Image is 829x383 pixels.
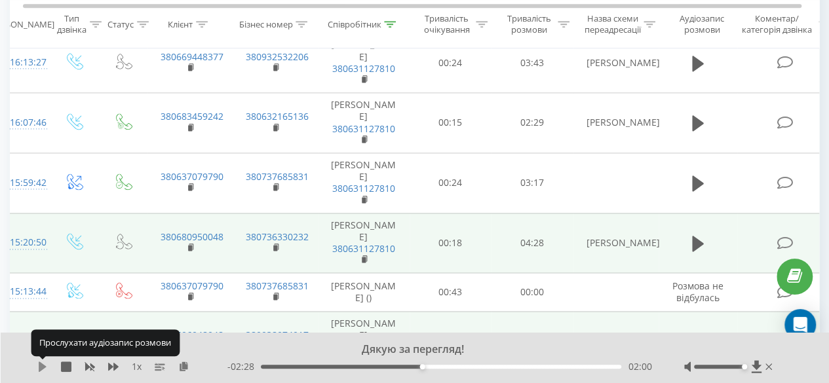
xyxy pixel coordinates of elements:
[628,360,651,373] span: 02:00
[107,19,134,30] div: Статус
[318,33,410,93] td: [PERSON_NAME]
[168,19,193,30] div: Клієнт
[318,153,410,213] td: [PERSON_NAME]
[784,309,816,340] div: Open Intercom Messenger
[503,14,554,36] div: Тривалість розмови
[10,110,36,136] div: 16:07:46
[161,329,223,341] a: 380506048948
[10,170,36,196] div: 15:59:42
[57,14,87,36] div: Тип дзвінка
[410,311,492,371] td: 00:25
[132,360,142,373] span: 1 x
[670,14,733,36] div: Аудіозапис розмови
[318,93,410,153] td: [PERSON_NAME]
[246,170,309,183] a: 380737685831
[420,364,425,369] div: Accessibility label
[161,50,223,63] a: 380669448377
[584,14,640,36] div: Назва схеми переадресації
[742,364,747,369] div: Accessibility label
[573,33,659,93] td: [PERSON_NAME]
[246,110,309,122] a: 380632165136
[421,14,472,36] div: Тривалість очікування
[410,273,492,311] td: 00:43
[573,311,659,371] td: [PERSON_NAME]
[10,328,36,354] div: 15:01:27
[246,230,309,243] a: 380736330232
[246,280,309,292] a: 380737685831
[10,279,36,304] div: 15:13:44
[672,280,723,304] span: Розмова не відбулась
[31,329,180,356] div: Прослухати аудіозапис розмови
[573,213,659,273] td: [PERSON_NAME]
[332,182,395,194] a: 380631127810
[492,93,573,153] td: 02:29
[410,33,492,93] td: 00:24
[332,62,395,75] a: 380631127810
[161,280,223,292] a: 380637079790
[410,213,492,273] td: 00:18
[227,360,261,373] span: - 02:28
[492,33,573,93] td: 03:43
[492,273,573,311] td: 00:00
[410,93,492,153] td: 00:15
[161,170,223,183] a: 380637079790
[573,93,659,153] td: [PERSON_NAME]
[332,242,395,255] a: 380631127810
[492,213,573,273] td: 04:28
[410,153,492,213] td: 00:24
[327,19,381,30] div: Співробітник
[246,329,309,341] a: 380938974017
[492,153,573,213] td: 03:17
[111,342,702,357] div: Дякую за перегляд!
[318,213,410,273] td: [PERSON_NAME]
[161,230,223,243] a: 380680950048
[10,50,36,75] div: 16:13:27
[739,14,815,36] div: Коментар/категорія дзвінка
[10,230,36,255] div: 15:20:50
[239,19,292,30] div: Бізнес номер
[332,122,395,135] a: 380631127810
[246,50,309,63] a: 380932532206
[318,273,410,311] td: [PERSON_NAME] ()
[492,311,573,371] td: 03:04
[161,110,223,122] a: 380683459242
[318,311,410,371] td: [PERSON_NAME]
